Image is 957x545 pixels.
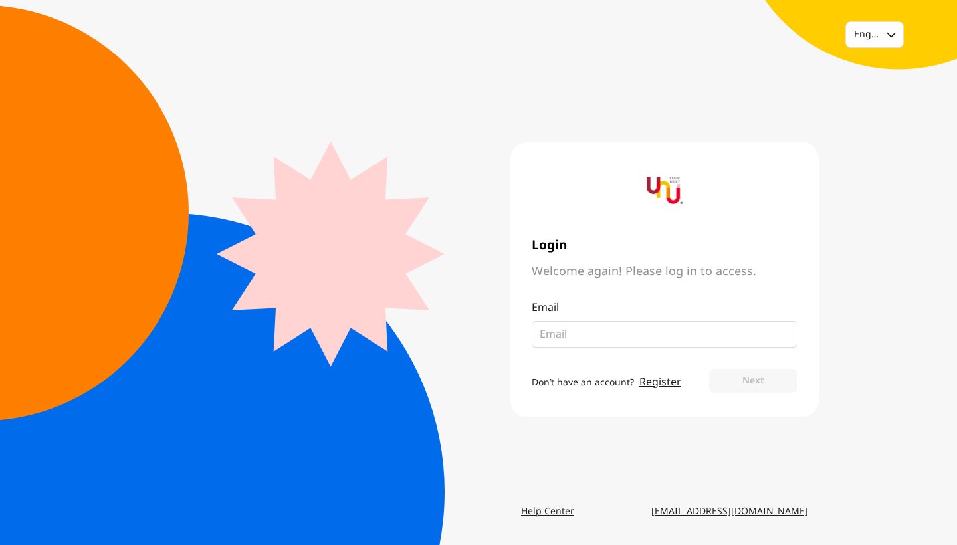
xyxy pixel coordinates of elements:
a: Help Center [510,500,585,524]
span: Login [532,238,797,253]
button: Next [709,369,797,393]
img: yournextu-logo-vertical-compact-v2.png [647,173,683,209]
span: Welcome again! Please log in to access. [532,264,797,280]
a: [EMAIL_ADDRESS][DOMAIN_NAME] [641,500,819,524]
a: Register [639,374,681,390]
p: Email [532,300,797,316]
div: English [854,28,879,41]
input: Email [540,326,779,342]
span: Don’t have an account? [532,376,634,389]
